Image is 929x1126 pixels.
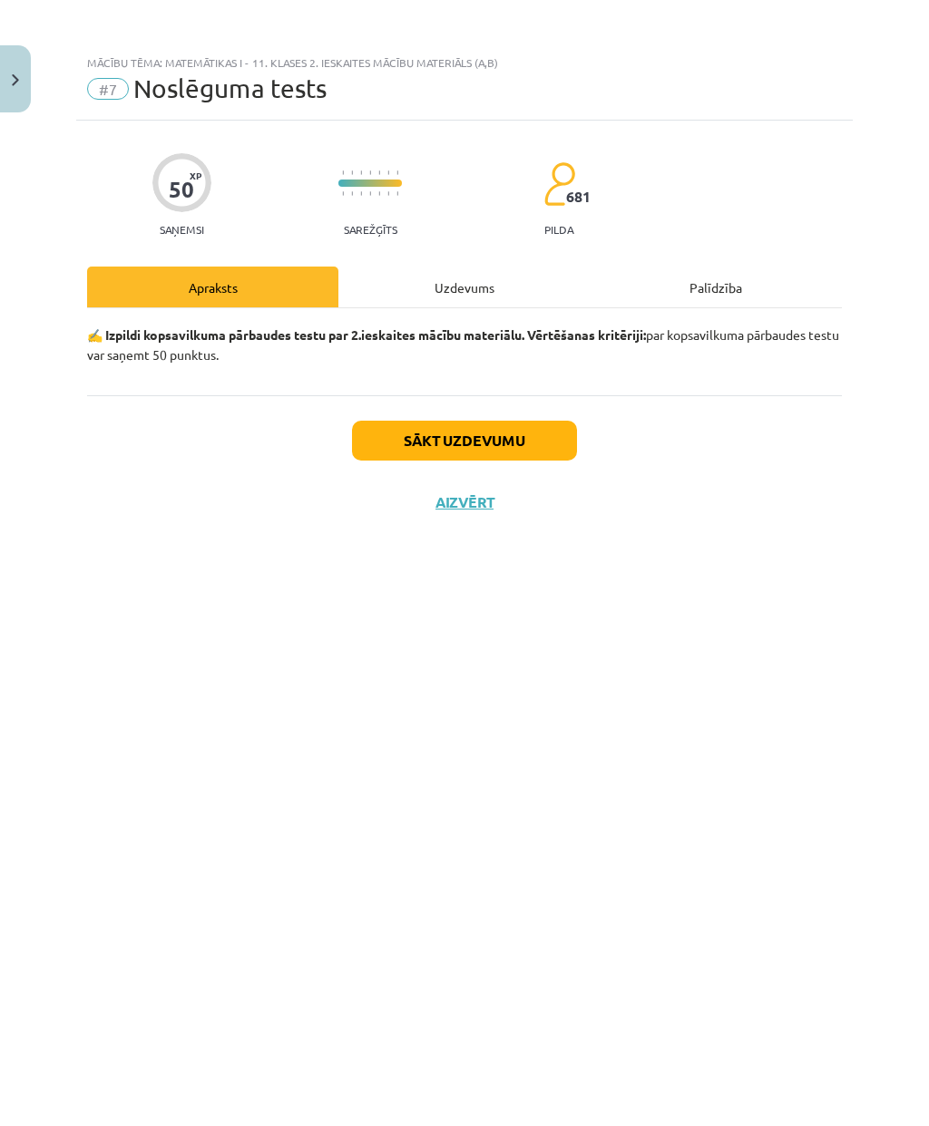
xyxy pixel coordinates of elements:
img: icon-short-line-57e1e144782c952c97e751825c79c345078a6d821885a25fce030b3d8c18986b.svg [351,191,353,196]
div: 50 [169,177,194,202]
img: icon-short-line-57e1e144782c952c97e751825c79c345078a6d821885a25fce030b3d8c18986b.svg [387,170,389,175]
img: icon-short-line-57e1e144782c952c97e751825c79c345078a6d821885a25fce030b3d8c18986b.svg [360,191,362,196]
div: Mācību tēma: Matemātikas i - 11. klases 2. ieskaites mācību materiāls (a,b) [87,56,842,69]
p: Sarežģīts [344,223,397,236]
img: icon-close-lesson-0947bae3869378f0d4975bcd49f059093ad1ed9edebbc8119c70593378902aed.svg [12,74,19,86]
p: Saņemsi [152,223,211,236]
img: icon-short-line-57e1e144782c952c97e751825c79c345078a6d821885a25fce030b3d8c18986b.svg [378,191,380,196]
img: icon-short-line-57e1e144782c952c97e751825c79c345078a6d821885a25fce030b3d8c18986b.svg [378,170,380,175]
b: Izpildi kopsavilkuma pārbaudes testu par 2.ieskaites mācību materiālu. Vērtēšanas kritēriji: [105,326,646,343]
span: #7 [87,78,129,100]
img: icon-short-line-57e1e144782c952c97e751825c79c345078a6d821885a25fce030b3d8c18986b.svg [369,170,371,175]
div: Palīdzība [591,267,842,307]
img: icon-short-line-57e1e144782c952c97e751825c79c345078a6d821885a25fce030b3d8c18986b.svg [369,191,371,196]
span: XP [190,170,201,180]
img: icon-short-line-57e1e144782c952c97e751825c79c345078a6d821885a25fce030b3d8c18986b.svg [387,191,389,196]
img: icon-short-line-57e1e144782c952c97e751825c79c345078a6d821885a25fce030b3d8c18986b.svg [396,170,398,175]
img: icon-short-line-57e1e144782c952c97e751825c79c345078a6d821885a25fce030b3d8c18986b.svg [396,191,398,196]
div: Uzdevums [338,267,590,307]
span: Noslēguma tests [133,73,327,103]
img: icon-short-line-57e1e144782c952c97e751825c79c345078a6d821885a25fce030b3d8c18986b.svg [342,191,344,196]
img: students-c634bb4e5e11cddfef0936a35e636f08e4e9abd3cc4e673bd6f9a4125e45ecb1.svg [543,161,575,207]
button: Aizvērt [430,493,499,511]
span: 681 [566,189,591,205]
img: icon-short-line-57e1e144782c952c97e751825c79c345078a6d821885a25fce030b3d8c18986b.svg [351,170,353,175]
img: icon-short-line-57e1e144782c952c97e751825c79c345078a6d821885a25fce030b3d8c18986b.svg [342,170,344,175]
span: ✍️ [87,328,103,343]
span: par kopsavilkuma pārbaudes testu var saņemt 50 punktus. [87,326,839,363]
img: icon-short-line-57e1e144782c952c97e751825c79c345078a6d821885a25fce030b3d8c18986b.svg [360,170,362,175]
div: Apraksts [87,267,338,307]
button: Sākt uzdevumu [352,421,577,461]
p: pilda [544,223,573,236]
